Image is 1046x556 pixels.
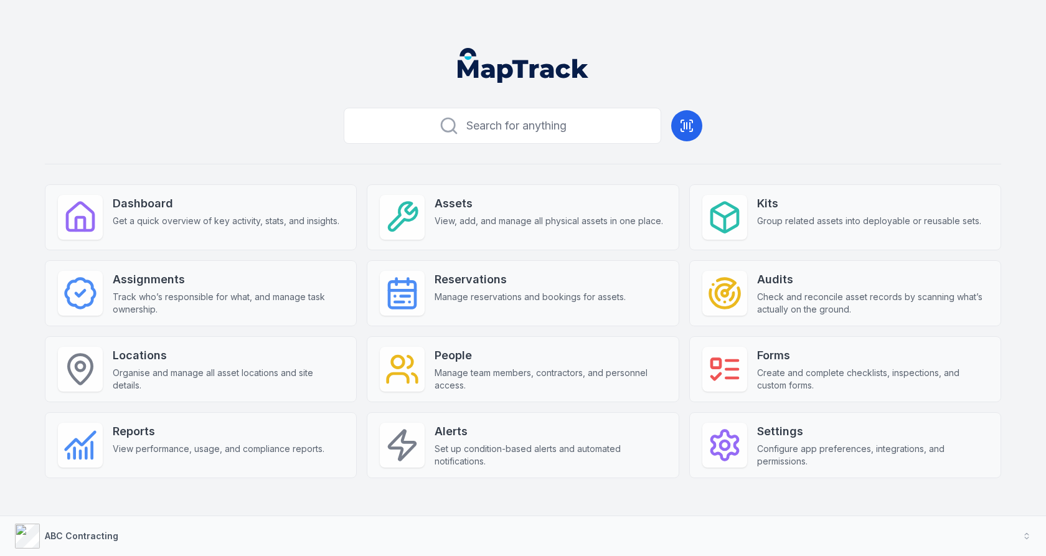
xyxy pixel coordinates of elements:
[367,260,679,326] a: ReservationsManage reservations and bookings for assets.
[466,117,567,134] span: Search for anything
[757,195,981,212] strong: Kits
[113,215,339,227] span: Get a quick overview of key activity, stats, and insights.
[113,443,324,455] span: View performance, usage, and compliance reports.
[757,423,988,440] strong: Settings
[757,443,988,468] span: Configure app preferences, integrations, and permissions.
[689,336,1001,402] a: FormsCreate and complete checklists, inspections, and custom forms.
[757,347,988,364] strong: Forms
[435,443,666,468] span: Set up condition-based alerts and automated notifications.
[435,367,666,392] span: Manage team members, contractors, and personnel access.
[113,195,339,212] strong: Dashboard
[367,336,679,402] a: PeopleManage team members, contractors, and personnel access.
[435,215,663,227] span: View, add, and manage all physical assets in one place.
[689,184,1001,250] a: KitsGroup related assets into deployable or reusable sets.
[435,291,626,303] span: Manage reservations and bookings for assets.
[45,336,357,402] a: LocationsOrganise and manage all asset locations and site details.
[435,271,626,288] strong: Reservations
[45,260,357,326] a: AssignmentsTrack who’s responsible for what, and manage task ownership.
[45,184,357,250] a: DashboardGet a quick overview of key activity, stats, and insights.
[367,184,679,250] a: AssetsView, add, and manage all physical assets in one place.
[757,367,988,392] span: Create and complete checklists, inspections, and custom forms.
[757,291,988,316] span: Check and reconcile asset records by scanning what’s actually on the ground.
[757,215,981,227] span: Group related assets into deployable or reusable sets.
[435,347,666,364] strong: People
[367,412,679,478] a: AlertsSet up condition-based alerts and automated notifications.
[113,367,344,392] span: Organise and manage all asset locations and site details.
[438,48,608,83] nav: Global
[113,347,344,364] strong: Locations
[344,108,661,144] button: Search for anything
[113,423,324,440] strong: Reports
[689,412,1001,478] a: SettingsConfigure app preferences, integrations, and permissions.
[689,260,1001,326] a: AuditsCheck and reconcile asset records by scanning what’s actually on the ground.
[113,291,344,316] span: Track who’s responsible for what, and manage task ownership.
[435,195,663,212] strong: Assets
[757,271,988,288] strong: Audits
[45,530,118,541] strong: ABC Contracting
[113,271,344,288] strong: Assignments
[45,412,357,478] a: ReportsView performance, usage, and compliance reports.
[435,423,666,440] strong: Alerts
